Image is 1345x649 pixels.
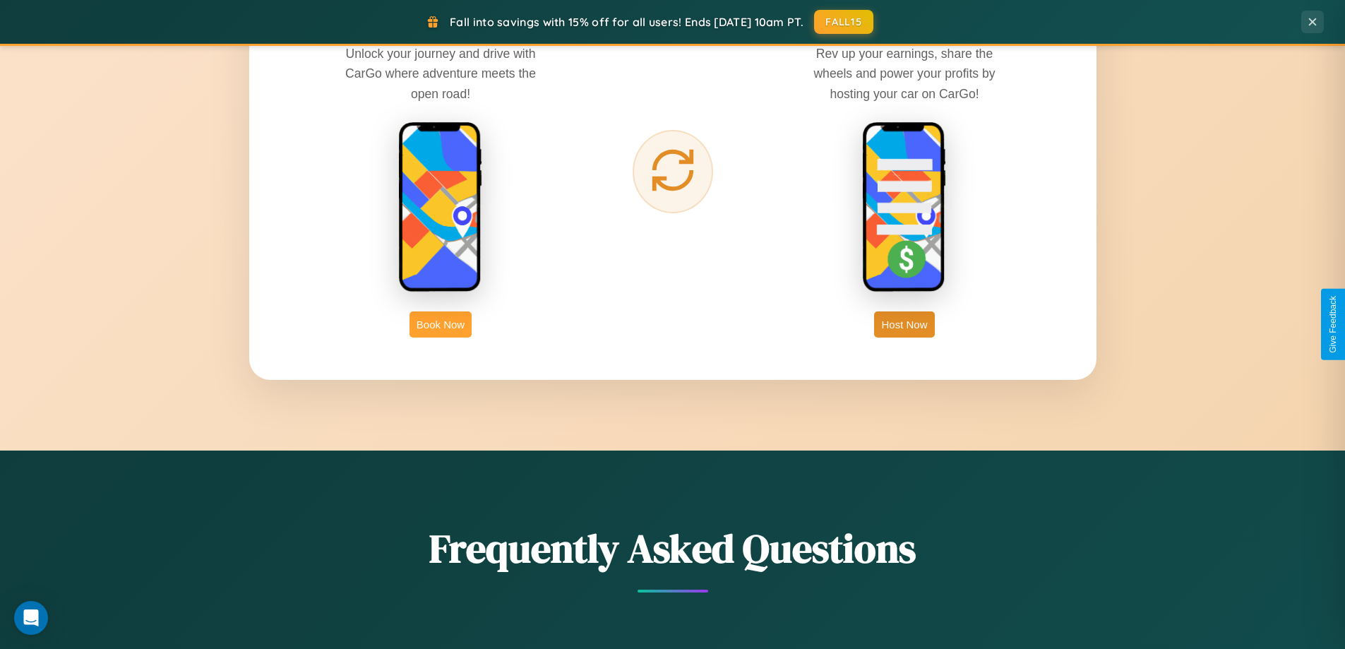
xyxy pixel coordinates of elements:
button: FALL15 [814,10,873,34]
span: Fall into savings with 15% off for all users! Ends [DATE] 10am PT. [450,15,803,29]
button: Host Now [874,311,934,338]
p: Rev up your earnings, share the wheels and power your profits by hosting your car on CarGo! [799,44,1010,103]
h2: Frequently Asked Questions [249,521,1096,576]
p: Unlock your journey and drive with CarGo where adventure meets the open road! [335,44,546,103]
button: Book Now [410,311,472,338]
div: Open Intercom Messenger [14,601,48,635]
div: Give Feedback [1328,296,1338,353]
img: rent phone [398,121,483,294]
img: host phone [862,121,947,294]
